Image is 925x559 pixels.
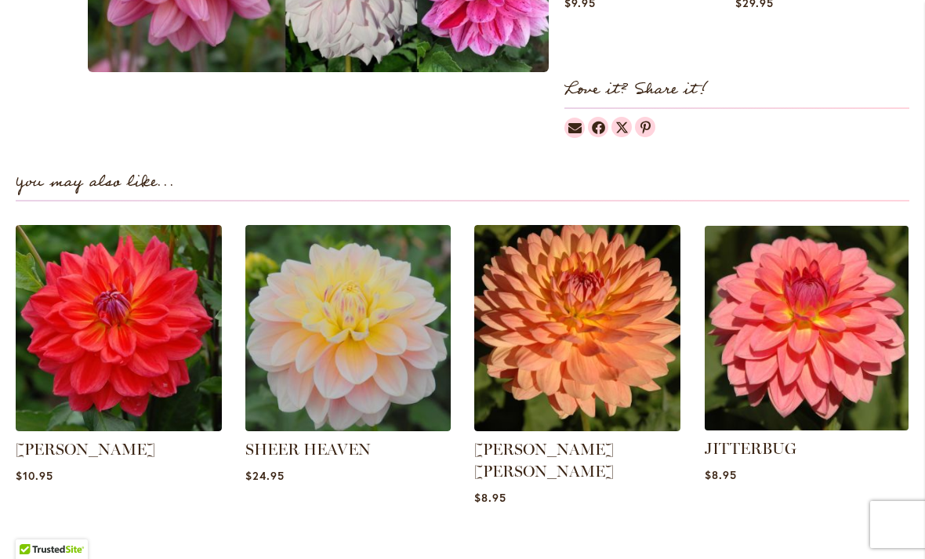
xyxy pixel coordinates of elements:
[474,419,680,434] a: GABRIELLE MARIE
[245,419,452,434] a: SHEER HEAVEN
[245,468,285,483] span: $24.95
[12,503,56,547] iframe: Launch Accessibility Center
[588,117,608,137] a: Dahlias on Facebook
[16,440,155,459] a: [PERSON_NAME]
[705,419,909,434] a: JITTERBUG
[705,439,796,458] a: JITTERBUG
[474,490,506,505] span: $8.95
[705,467,737,482] span: $8.95
[16,169,175,195] strong: You may also like...
[699,221,914,436] img: JITTERBUG
[245,225,452,431] img: SHEER HEAVEN
[635,117,655,137] a: Dahlias on Pinterest
[16,225,222,431] img: COOPER BLAINE
[16,468,53,483] span: $10.95
[611,117,632,137] a: Dahlias on Twitter
[16,419,222,434] a: COOPER BLAINE
[474,225,680,431] img: GABRIELLE MARIE
[474,440,614,481] a: [PERSON_NAME] [PERSON_NAME]
[245,440,371,459] a: SHEER HEAVEN
[564,77,708,103] strong: Love it? Share it!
